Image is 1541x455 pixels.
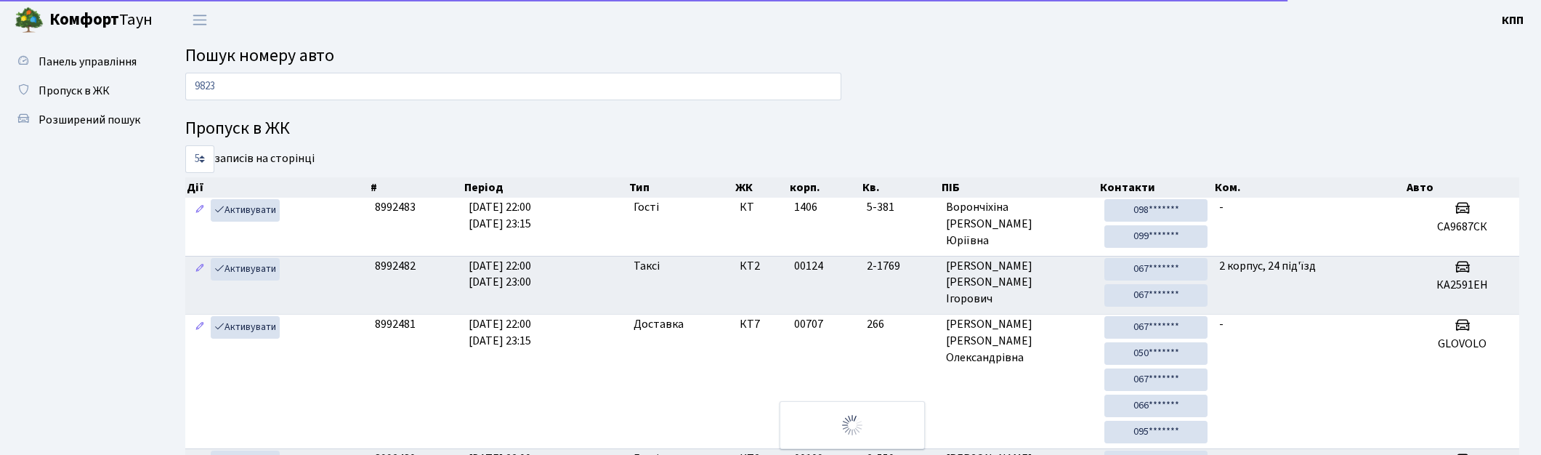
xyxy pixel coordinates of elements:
span: КТ2 [740,258,782,275]
button: Переключити навігацію [182,8,218,32]
a: Пропуск в ЖК [7,76,153,105]
span: Розширений пошук [39,112,140,128]
span: Гості [634,199,659,216]
th: корп. [788,177,861,198]
h5: СА9687СК [1411,220,1513,234]
span: - [1219,199,1224,215]
th: ЖК [734,177,788,198]
a: Розширений пошук [7,105,153,134]
a: Активувати [211,258,280,281]
span: 00124 [794,258,823,274]
span: [DATE] 22:00 [DATE] 23:15 [469,199,531,232]
th: Контакти [1099,177,1213,198]
span: 266 [867,316,934,333]
th: Дії [185,177,369,198]
span: КТ [740,199,782,216]
span: [DATE] 22:00 [DATE] 23:15 [469,316,531,349]
a: Активувати [211,199,280,222]
h5: КА2591ЕН [1411,278,1513,292]
span: [PERSON_NAME] [PERSON_NAME] Олександрівна [946,316,1093,366]
th: Кв. [861,177,940,198]
b: КПП [1502,12,1524,28]
h5: GLOVOLO [1411,337,1513,351]
span: 2-1769 [867,258,934,275]
span: Таксі [634,258,660,275]
span: Таун [49,8,153,33]
th: Тип [628,177,734,198]
a: Редагувати [191,258,209,281]
span: 1406 [794,199,817,215]
a: Редагувати [191,316,209,339]
span: 8992481 [375,316,416,332]
span: Ворончіхіна [PERSON_NAME] Юріївна [946,199,1093,249]
span: Панель управління [39,54,137,70]
span: Пропуск в ЖК [39,83,110,99]
span: 8992483 [375,199,416,215]
span: 5-381 [867,199,934,216]
span: 00707 [794,316,823,332]
span: - [1219,316,1224,332]
h4: Пропуск в ЖК [185,118,1519,140]
label: записів на сторінці [185,145,315,173]
a: КПП [1502,12,1524,29]
span: 8992482 [375,258,416,274]
th: Авто [1405,177,1519,198]
span: [PERSON_NAME] [PERSON_NAME] Ігорович [946,258,1093,308]
a: Панель управління [7,47,153,76]
th: Ком. [1213,177,1405,198]
span: Доставка [634,316,684,333]
img: Обробка... [841,414,864,437]
th: Період [463,177,628,198]
img: logo.png [15,6,44,35]
select: записів на сторінці [185,145,214,173]
b: Комфорт [49,8,119,31]
th: # [369,177,463,198]
span: 2 корпус, 24 під'їзд [1219,258,1316,274]
span: [DATE] 22:00 [DATE] 23:00 [469,258,531,291]
input: Пошук [185,73,841,100]
span: КТ7 [740,316,782,333]
th: ПІБ [940,177,1099,198]
a: Редагувати [191,199,209,222]
span: Пошук номеру авто [185,43,334,68]
a: Активувати [211,316,280,339]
